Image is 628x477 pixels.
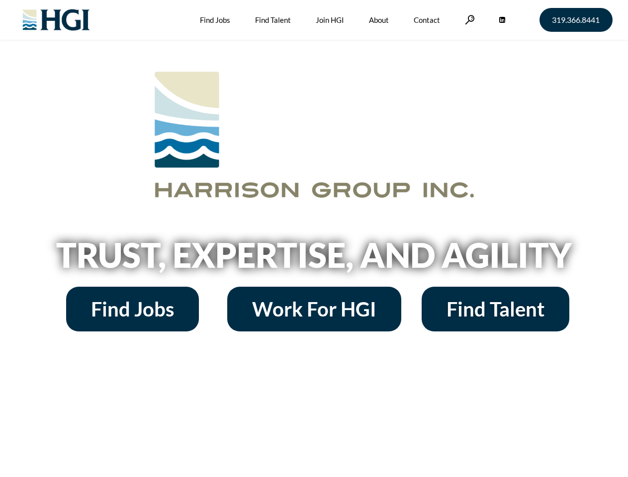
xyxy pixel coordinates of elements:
span: 319.366.8441 [552,16,600,24]
a: Work For HGI [227,287,401,331]
span: Find Talent [447,299,544,319]
a: Find Jobs [66,287,199,331]
span: Work For HGI [252,299,376,319]
span: Find Jobs [91,299,174,319]
a: Search [465,15,475,24]
a: 319.366.8441 [539,8,613,32]
h2: Trust, Expertise, and Agility [31,238,598,272]
a: Find Talent [422,287,569,331]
